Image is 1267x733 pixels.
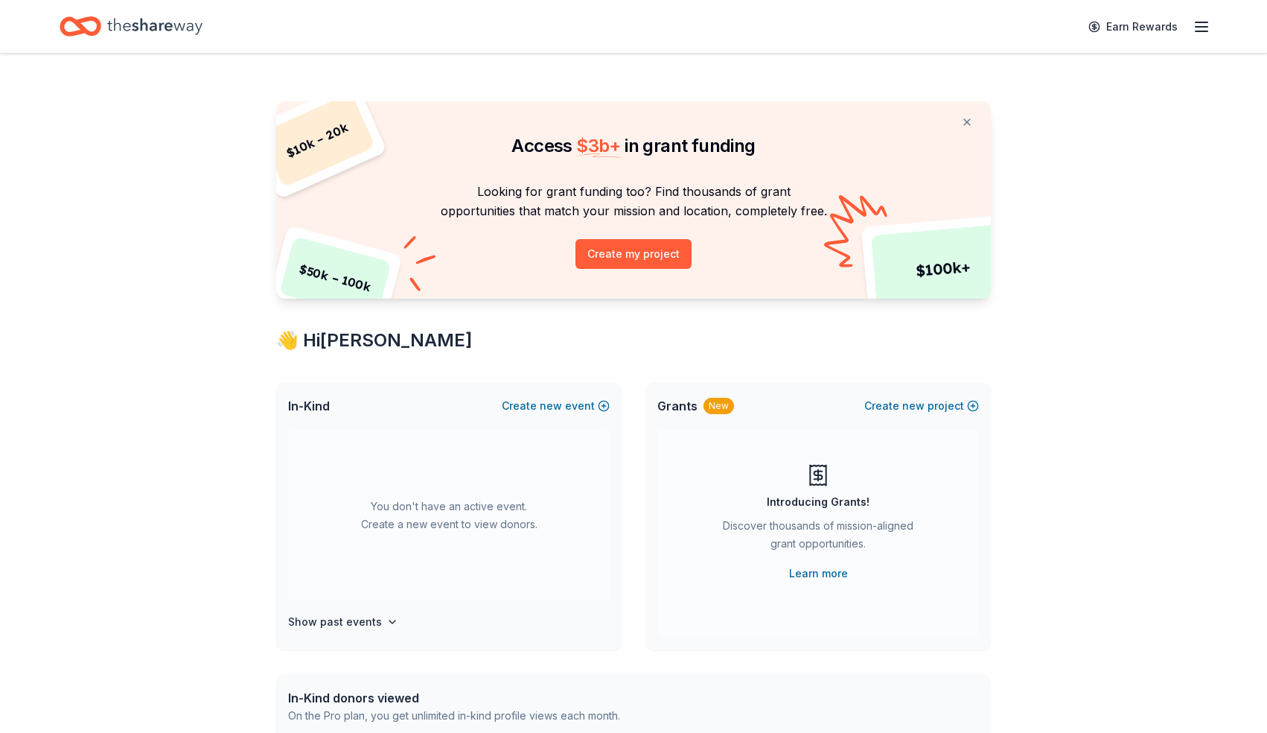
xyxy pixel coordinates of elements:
a: Home [60,9,202,44]
div: Discover thousands of mission-aligned grant opportunities. [717,517,919,559]
span: Access in grant funding [511,135,755,156]
h4: Show past events [288,613,382,631]
div: New [703,398,734,414]
div: $ 10k – 20k [260,92,376,188]
div: Introducing Grants! [767,493,869,511]
p: Looking for grant funding too? Find thousands of grant opportunities that match your mission and ... [294,182,973,221]
button: Show past events [288,613,398,631]
span: In-Kind [288,397,330,415]
span: Grants [657,397,698,415]
div: In-Kind donors viewed [288,689,620,707]
button: Create my project [575,239,692,269]
div: 👋 Hi [PERSON_NAME] [276,329,991,352]
a: Earn Rewards [1079,13,1187,40]
span: $ 3b + [576,135,621,156]
span: new [902,397,925,415]
div: You don't have an active event. Create a new event to view donors. [288,430,610,601]
button: Createnewevent [502,397,610,415]
span: new [540,397,562,415]
div: On the Pro plan, you get unlimited in-kind profile views each month. [288,707,620,725]
a: Learn more [789,565,848,583]
button: Createnewproject [864,397,979,415]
